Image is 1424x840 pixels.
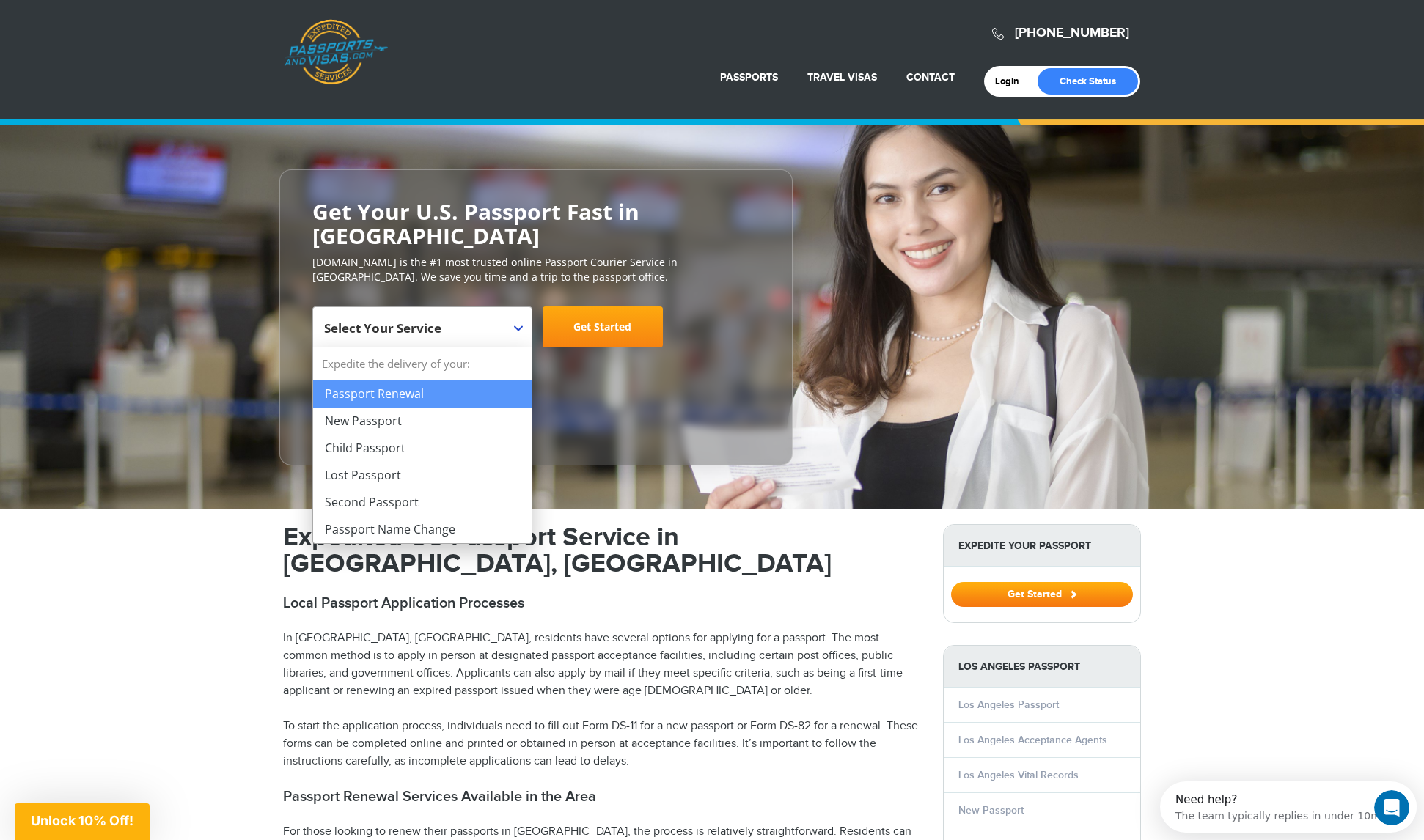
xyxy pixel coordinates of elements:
strong: Expedited US Passport Service in [GEOGRAPHIC_DATA], [GEOGRAPHIC_DATA] [283,521,832,580]
h2: Get Your U.S. Passport Fast in [GEOGRAPHIC_DATA] [312,199,760,248]
div: Need help? [15,12,221,24]
span: Select Your Service [324,320,441,336]
span: Select Your Service [324,312,517,353]
a: New Passport [958,804,1024,817]
p: [DOMAIN_NAME] is the #1 most trusted online Passport Courier Service in [GEOGRAPHIC_DATA]. We sav... [312,255,760,284]
li: Child Passport [313,435,532,462]
li: Lost Passport [313,462,532,489]
a: Check Status [1038,68,1138,95]
span: Unlock 10% Off! [31,813,133,828]
a: Travel Visas [807,71,877,84]
a: Contact [906,71,955,84]
strong: Los Angeles Passport [944,646,1140,688]
li: Expedite the delivery of your: [313,347,532,543]
span: Select Your Service [312,306,532,347]
iframe: Intercom live chat discovery launcher [1160,781,1417,833]
li: Passport Renewal [313,380,532,408]
li: Passport Name Change [313,516,532,543]
div: Open Intercom Messenger [6,6,264,46]
strong: Expedite Your Passport [944,525,1140,567]
a: Get Started [543,306,663,347]
a: Get Started [951,588,1133,600]
a: Los Angeles Acceptance Agents [958,734,1107,746]
li: New Passport [313,408,532,435]
div: Unlock 10% Off! [15,803,150,840]
p: In [GEOGRAPHIC_DATA], [GEOGRAPHIC_DATA], residents have several options for applying for a passpo... [283,630,921,700]
p: To start the application process, individuals need to fill out Form DS-11 for a new passport or F... [283,718,921,770]
h2: Passport Renewal Services Available in the Area [283,788,921,806]
a: [PHONE_NUMBER] [1015,25,1129,41]
a: Login [995,75,1030,87]
span: Starting at $199 + government fees [312,355,760,369]
h2: Local Passport Application Processes [283,594,921,612]
iframe: Intercom live chat [1374,790,1409,825]
a: Passports & [DOMAIN_NAME] [284,19,388,85]
div: The team typically replies in under 10m [15,24,221,40]
strong: Expedite the delivery of your: [313,347,532,380]
a: Passports [720,71,778,84]
li: Second Passport [313,489,532,516]
button: Get Started [951,582,1133,607]
a: Los Angeles Passport [958,699,1059,711]
a: Los Angeles Vital Records [958,769,1079,781]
